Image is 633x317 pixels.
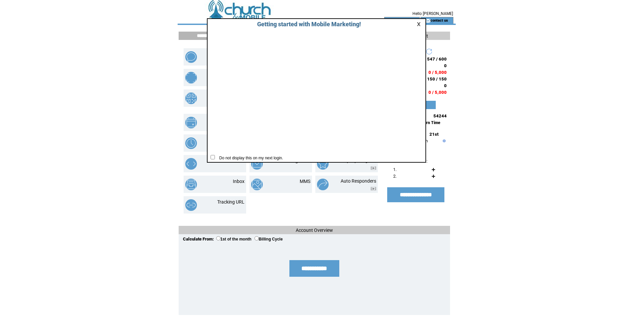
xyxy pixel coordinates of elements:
img: scheduled-tasks.png [185,137,197,149]
span: 1. [393,167,396,172]
a: Auto Responders [341,178,376,184]
img: text-blast.png [185,51,197,63]
img: appointments.png [185,117,197,128]
a: Inbox [233,179,244,184]
span: Hello [PERSON_NAME] [412,11,453,16]
span: 547 / 600 [427,57,447,62]
img: auto-responders.png [317,179,329,190]
img: web-forms.png [185,158,197,170]
img: tracking-url.png [185,199,197,211]
img: video.png [371,187,376,191]
span: Getting started with Mobile Marketing! [250,21,361,28]
img: video.png [371,166,376,170]
label: Billing Cycle [254,237,283,241]
span: 21st [429,132,438,137]
span: Account Overview [296,228,333,233]
img: inbox.png [185,179,197,190]
img: account_icon.gif [394,18,399,23]
img: loyalty-program.png [317,158,329,170]
span: 0 / 5,000 [428,90,447,95]
span: 2. [393,174,396,179]
input: Billing Cycle [254,236,259,240]
img: contact_us_icon.gif [425,18,430,23]
span: 0 / 5,000 [428,70,447,75]
img: mms.png [251,179,263,190]
a: contact us [430,18,448,22]
span: Calculate From: [183,237,214,241]
a: Tracking URL [217,199,244,205]
img: mobile-coupons.png [185,72,197,83]
label: 1st of the month [216,237,251,241]
input: 1st of the month [216,236,221,240]
span: 0 [444,83,447,88]
span: Eastern Time [416,120,440,125]
span: 0 [444,63,447,68]
img: qr-codes.png [185,92,197,104]
img: email-integration.png [251,158,263,170]
span: 54244 [433,113,447,118]
a: MMS [300,179,310,184]
img: help.gif [441,139,446,142]
span: 150 / 150 [427,77,447,81]
span: Do not display this on my next login. [216,156,283,160]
